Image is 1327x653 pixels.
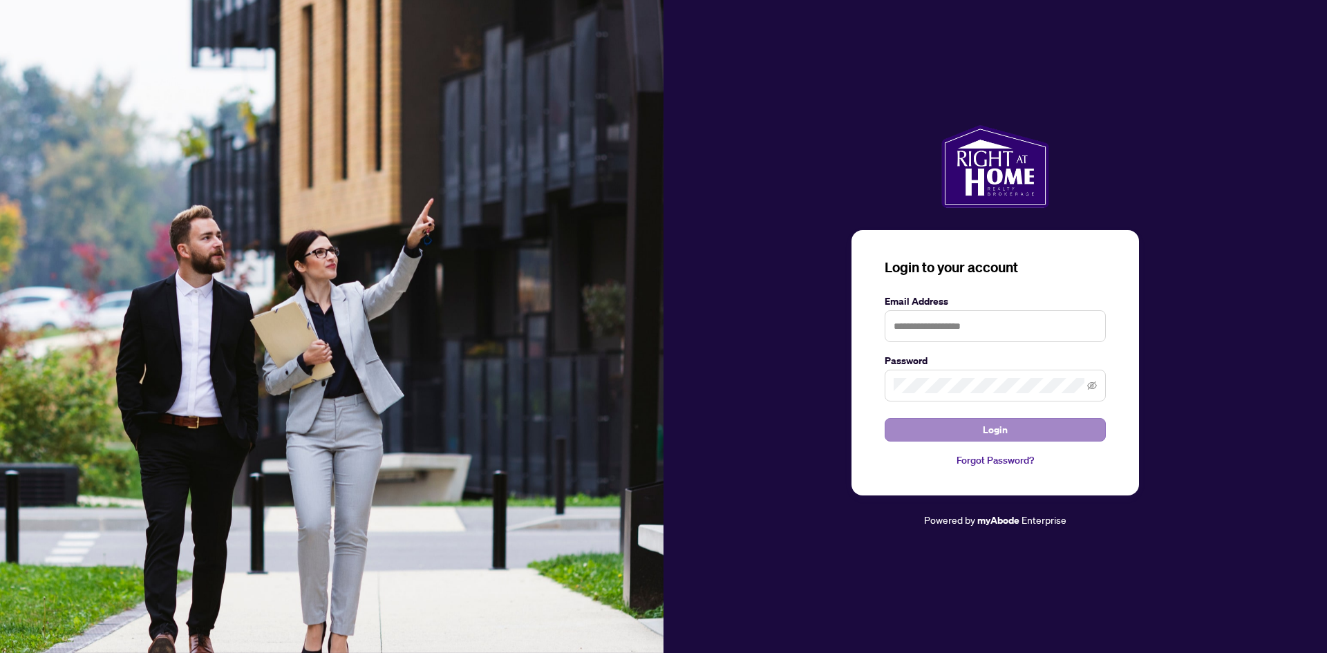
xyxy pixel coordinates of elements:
label: Password [885,353,1106,368]
span: Powered by [924,513,975,526]
label: Email Address [885,294,1106,309]
h3: Login to your account [885,258,1106,277]
button: Login [885,418,1106,442]
img: ma-logo [941,125,1048,208]
span: eye-invisible [1087,381,1097,390]
a: myAbode [977,513,1019,528]
span: Enterprise [1022,513,1066,526]
a: Forgot Password? [885,453,1106,468]
span: Login [983,419,1008,441]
